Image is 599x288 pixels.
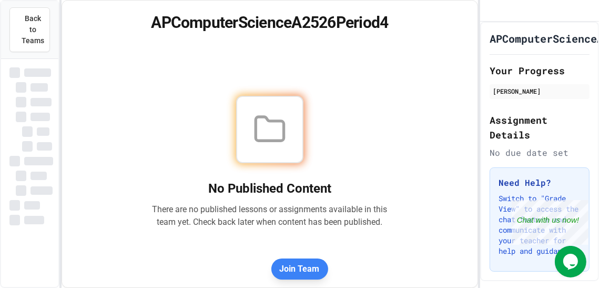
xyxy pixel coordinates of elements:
[22,13,44,46] span: Back to Teams
[152,203,388,229] p: There are no published lessons or assignments available in this team yet. Check back later when c...
[490,63,590,78] h2: Your Progress
[9,7,50,52] button: Back to Teams
[512,200,588,245] iframe: chat widget
[555,246,588,277] iframe: chat widget
[493,86,586,96] div: [PERSON_NAME]
[75,13,465,32] h1: APComputerScienceA2526Period4
[490,146,590,159] div: No due date set
[271,259,328,280] button: Join Team
[490,113,590,142] h2: Assignment Details
[499,193,581,256] p: Switch to "Grade View" to access the chat feature and communicate with your teacher for help and ...
[499,176,581,189] h3: Need Help?
[152,180,388,197] h2: No Published Content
